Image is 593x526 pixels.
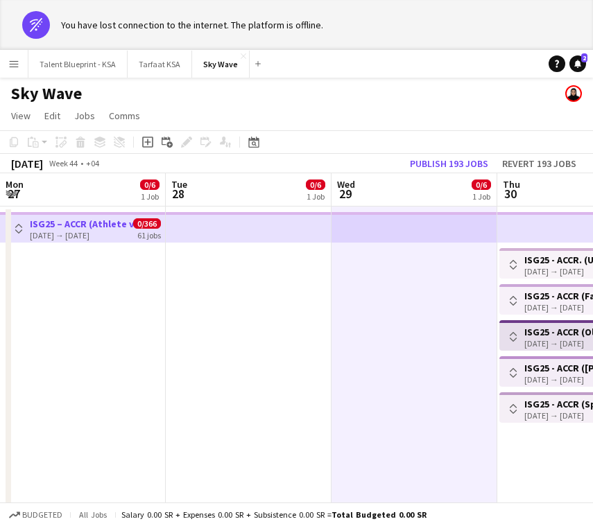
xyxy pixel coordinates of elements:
span: Total Budgeted 0.00 SR [332,509,427,520]
span: Budgeted [22,510,62,520]
a: Edit [39,107,66,125]
span: 0/366 [133,218,161,229]
button: Publish 193 jobs [404,155,494,173]
button: Sky Wave [192,51,250,78]
a: Comms [103,107,146,125]
a: 2 [569,55,586,72]
span: 29 [335,186,355,202]
button: Talent Blueprint - KSA [28,51,128,78]
span: All jobs [76,509,110,520]
div: +04 [86,158,99,168]
div: 61 jobs [137,229,161,240]
span: 0/6 [472,179,491,190]
h3: ISG25 – ACCR (Athlete village) [30,218,133,230]
span: 30 [501,186,520,202]
div: 1 Job [307,191,325,202]
div: 1 Job [141,191,159,202]
span: Comms [109,109,140,122]
span: Tue [171,178,187,191]
span: Week 44 [46,158,80,168]
button: Tarfaat KSA [128,51,192,78]
div: 1 Job [472,191,490,202]
span: 0/6 [306,179,325,190]
span: Edit [44,109,60,122]
span: View [11,109,31,122]
span: Thu [503,178,520,191]
a: View [6,107,36,125]
button: Revert 193 jobs [497,155,582,173]
span: Jobs [74,109,95,122]
span: 28 [169,186,187,202]
span: 0/6 [140,179,160,190]
span: Wed [337,178,355,191]
button: Budgeted [7,507,65,523]
div: [DATE] → [DATE] [30,230,133,240]
span: 2 [581,53,587,62]
div: Salary 0.00 SR + Expenses 0.00 SR + Subsistence 0.00 SR = [121,509,427,520]
div: [DATE] [11,157,43,170]
a: Jobs [69,107,101,125]
span: 27 [3,186,24,202]
span: Mon [6,178,24,191]
h1: Sky Wave [11,83,82,104]
div: You have lost connection to the internet. The platform is offline. [61,19,323,31]
app-user-avatar: Shahad Alsubaie [565,85,582,102]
